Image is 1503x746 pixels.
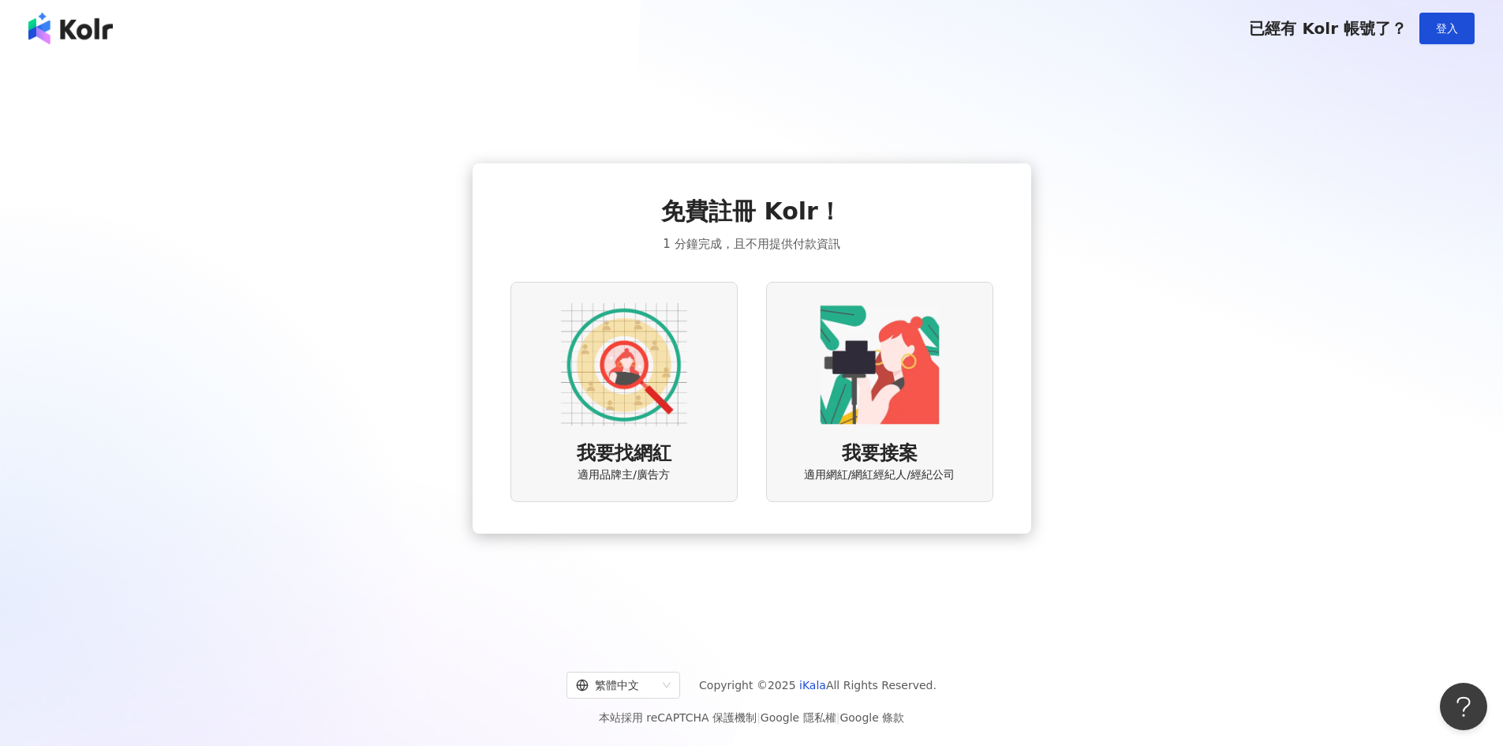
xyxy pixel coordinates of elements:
[661,195,842,228] span: 免費註冊 Kolr！
[28,13,113,44] img: logo
[836,711,840,724] span: |
[663,234,839,253] span: 1 分鐘完成，且不用提供付款資訊
[578,467,670,483] span: 適用品牌主/廣告方
[561,302,687,428] img: AD identity option
[576,673,656,698] div: 繁體中文
[1419,13,1475,44] button: 登入
[577,440,671,467] span: 我要找網紅
[1436,22,1458,35] span: 登入
[761,711,836,724] a: Google 隱私權
[1440,683,1487,730] iframe: Help Scout Beacon - Open
[1249,19,1407,38] span: 已經有 Kolr 帳號了？
[804,467,955,483] span: 適用網紅/網紅經紀人/經紀公司
[817,302,943,428] img: KOL identity option
[799,679,826,692] a: iKala
[599,708,904,727] span: 本站採用 reCAPTCHA 保護機制
[842,440,918,467] span: 我要接案
[757,711,761,724] span: |
[699,676,937,695] span: Copyright © 2025 All Rights Reserved.
[839,711,904,724] a: Google 條款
